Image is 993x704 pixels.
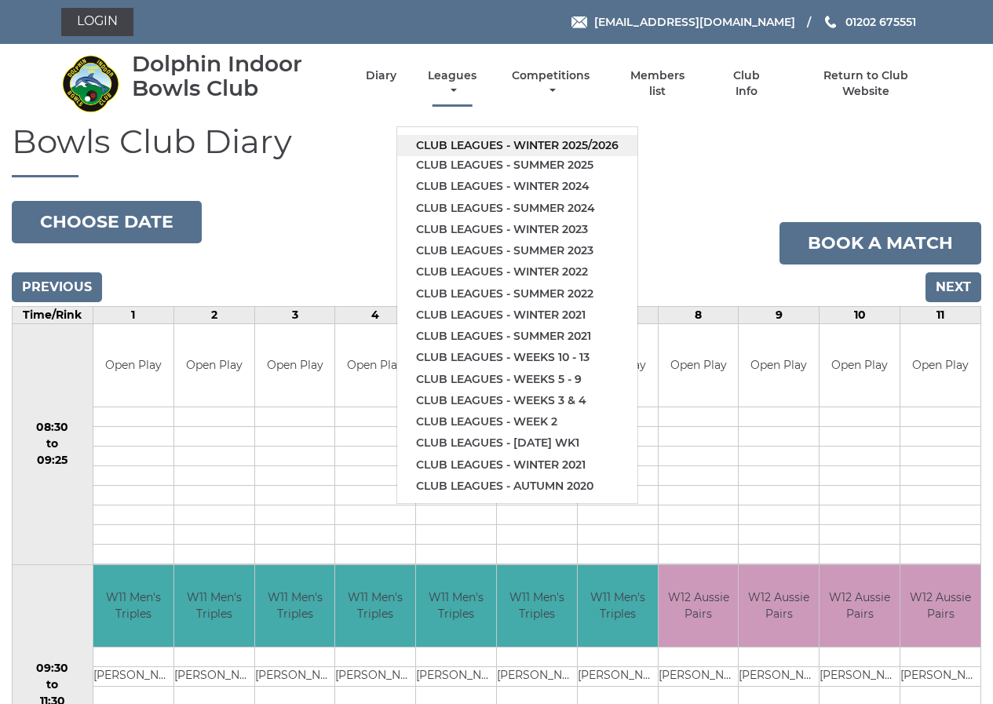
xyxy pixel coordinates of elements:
input: Previous [12,272,102,302]
td: W11 Men's Triples [174,565,254,647]
a: Competitions [509,68,594,99]
a: Club leagues - Summer 2024 [397,198,637,219]
img: Email [571,16,587,28]
td: W11 Men's Triples [497,565,577,647]
button: Choose date [12,201,202,243]
td: [PERSON_NAME] [416,667,496,687]
td: [PERSON_NAME] [255,667,335,687]
img: Phone us [825,16,836,28]
td: Open Play [335,324,415,407]
td: W11 Men's Triples [93,565,173,647]
a: Club leagues - Winter 2021 [397,454,637,476]
a: Club leagues - Summer 2023 [397,240,637,261]
td: [PERSON_NAME] [900,667,980,687]
a: Login [61,8,133,36]
a: Phone us 01202 675551 [823,13,916,31]
a: Club leagues - Winter 2023 [397,219,637,240]
td: Open Play [93,324,173,407]
a: Members list [621,68,693,99]
a: Club leagues - Weeks 3 & 4 [397,390,637,411]
td: [PERSON_NAME] [578,667,658,687]
a: Club leagues - Week 2 [397,411,637,432]
a: Email [EMAIL_ADDRESS][DOMAIN_NAME] [571,13,795,31]
td: W12 Aussie Pairs [739,565,819,647]
td: W12 Aussie Pairs [659,565,739,647]
img: Dolphin Indoor Bowls Club [61,54,120,113]
a: Club leagues - Summer 2021 [397,326,637,347]
a: Book a match [779,222,981,264]
span: 01202 675551 [845,15,916,29]
td: [PERSON_NAME] [93,667,173,687]
td: 2 [173,307,254,324]
td: W12 Aussie Pairs [820,565,900,647]
td: Open Play [739,324,819,407]
td: W11 Men's Triples [416,565,496,647]
div: Dolphin Indoor Bowls Club [132,52,338,100]
h1: Bowls Club Diary [12,123,981,177]
ul: Leagues [396,126,638,504]
td: Time/Rink [13,307,93,324]
td: [PERSON_NAME] [739,667,819,687]
a: Club Info [721,68,772,99]
td: Open Play [659,324,739,407]
td: [PERSON_NAME] [174,667,254,687]
td: Open Play [820,324,900,407]
td: W11 Men's Triples [335,565,415,647]
td: W12 Aussie Pairs [900,565,980,647]
td: [PERSON_NAME] [659,667,739,687]
td: 11 [900,307,981,324]
a: Club leagues - [DATE] wk1 [397,432,637,454]
a: Return to Club Website [799,68,932,99]
td: Open Play [174,324,254,407]
td: Open Play [255,324,335,407]
td: 9 [739,307,820,324]
a: Leagues [424,68,480,99]
td: W11 Men's Triples [255,565,335,647]
td: 10 [820,307,900,324]
td: [PERSON_NAME] [820,667,900,687]
td: [PERSON_NAME] [335,667,415,687]
td: 3 [254,307,335,324]
a: Club leagues - Winter 2022 [397,261,637,283]
td: 8 [658,307,739,324]
td: [PERSON_NAME] [497,667,577,687]
td: W11 Men's Triples [578,565,658,647]
a: Club leagues - Summer 2025 [397,155,637,176]
td: Open Play [900,324,980,407]
a: Club leagues - Winter 2025/2026 [397,135,637,156]
a: Club leagues - Winter 2024 [397,176,637,197]
td: 4 [335,307,416,324]
a: Club leagues - Winter 2021 [397,305,637,326]
td: 08:30 to 09:25 [13,324,93,565]
td: 1 [93,307,173,324]
a: Club leagues - Weeks 10 - 13 [397,347,637,368]
a: Club leagues - Summer 2022 [397,283,637,305]
a: Club leagues - Weeks 5 - 9 [397,369,637,390]
a: Diary [366,68,396,83]
a: Club leagues - Autumn 2020 [397,476,637,497]
span: [EMAIL_ADDRESS][DOMAIN_NAME] [594,15,795,29]
input: Next [925,272,981,302]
